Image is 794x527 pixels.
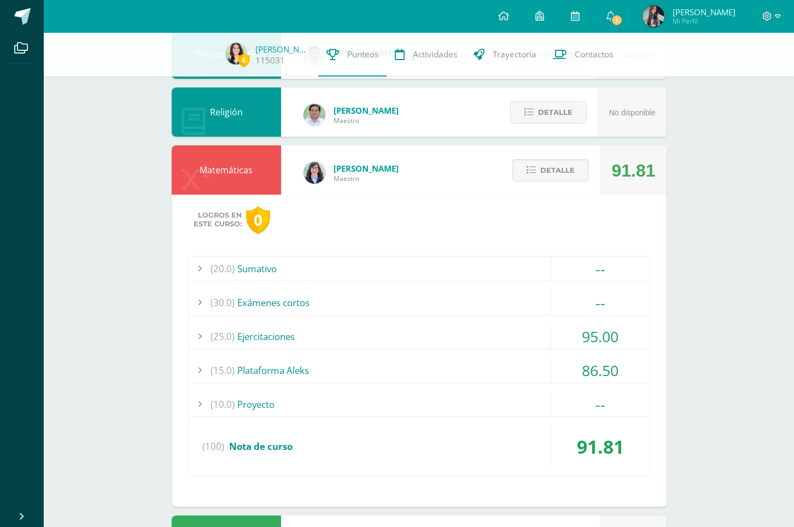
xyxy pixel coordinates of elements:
[334,116,399,125] span: Maestro
[545,33,621,77] a: Contactos
[211,392,235,417] span: (10.0)
[303,162,325,184] img: 01c6c64f30021d4204c203f22eb207bb.png
[413,49,457,60] span: Actividades
[611,146,655,195] div: 91.81
[551,426,650,467] div: 91.81
[172,145,281,195] div: Matemáticas
[673,7,735,17] span: [PERSON_NAME]
[334,163,399,174] span: [PERSON_NAME]
[172,87,281,137] div: Religión
[347,49,378,60] span: Punteos
[189,392,650,417] div: Proyecto
[609,108,656,117] span: No disponible
[211,256,235,281] span: (20.0)
[246,206,270,234] div: 0
[512,159,589,181] button: Detalle
[211,290,235,315] span: (30.0)
[255,44,310,55] a: [PERSON_NAME]
[255,55,285,66] a: 115031
[189,324,650,349] div: Ejercitaciones
[211,324,235,349] span: (25.0)
[334,174,399,183] span: Maestro
[334,105,399,116] span: [PERSON_NAME]
[465,33,545,77] a: Trayectoria
[211,358,235,383] span: (15.0)
[673,16,735,26] span: Mi Perfil
[387,33,465,77] a: Actividades
[551,290,650,315] div: --
[318,33,387,77] a: Punteos
[551,256,650,281] div: --
[538,102,573,122] span: Detalle
[202,426,224,467] span: (100)
[229,440,293,453] span: Nota de curso
[551,358,650,383] div: 86.50
[540,160,575,180] span: Detalle
[643,5,664,27] img: fc1d7358278b5ecfd922354b5b0256cd.png
[189,256,650,281] div: Sumativo
[510,101,587,124] button: Detalle
[225,43,247,65] img: 5bbe86d4d7762fae058e8c03bcaf5b65.png
[303,104,325,126] img: f767cae2d037801592f2ba1a5db71a2a.png
[575,49,613,60] span: Contactos
[551,324,650,349] div: 95.00
[611,14,623,26] span: 1
[238,53,250,67] span: 6
[551,392,650,417] div: --
[493,49,536,60] span: Trayectoria
[189,358,650,383] div: Plataforma Aleks
[194,211,242,229] span: Logros en este curso:
[189,290,650,315] div: Exámenes cortos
